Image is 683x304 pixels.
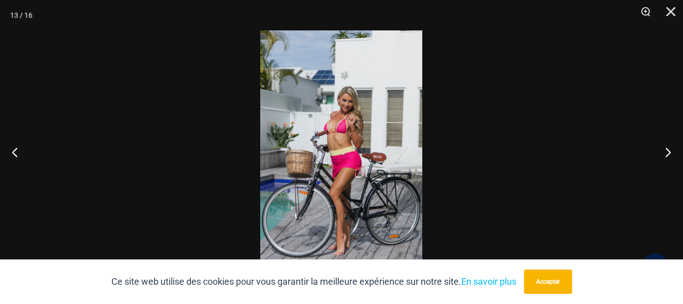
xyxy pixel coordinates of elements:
[461,276,516,287] a: En savoir plus
[536,278,560,285] font: Accepter
[524,270,572,294] button: Accepter
[645,127,683,177] button: Suivant
[111,276,461,287] font: Ce site web utilise des cookies pour vous garantir la meilleure expérience sur notre site.
[10,11,32,19] font: 13 / 16
[260,30,422,274] img: Haut 309 en maille à bulles rose vif, jupe 5404 05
